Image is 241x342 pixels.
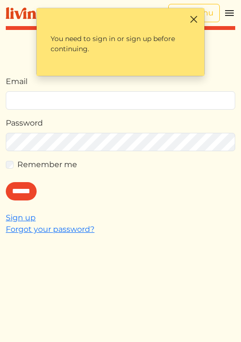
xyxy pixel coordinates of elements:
[42,26,199,62] p: You need to sign in or sign up before continuing.
[6,7,36,19] img: livin-logo-a0d97d1a881af30f6274990eb6222085a2533c92bbd1e4f22c21b4f0d0e3210c.svg
[6,76,27,87] label: Email
[6,213,36,222] a: Sign up
[224,7,235,19] img: menu_hamburger-cb6d353cf0ecd9f46ceae1c99ecbeb4a00e71ca567a856bd81f57e9d8c17bb26.svg
[17,159,77,171] label: Remember me
[6,38,235,72] h1: Let's take dinner off your plate.
[6,117,43,129] label: Password
[6,225,94,234] a: Forgot your password?
[188,14,199,24] button: Close
[168,4,220,22] a: See Menu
